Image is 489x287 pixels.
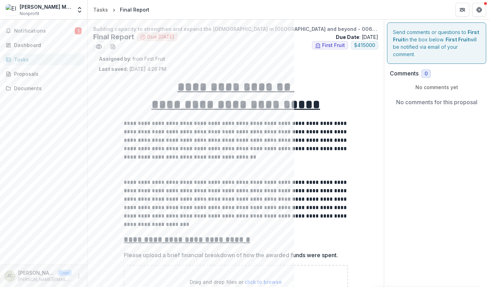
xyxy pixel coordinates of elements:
[396,98,477,106] p: No comments for this proposal
[93,6,108,13] div: Tasks
[90,5,152,15] nav: breadcrumb
[99,66,128,72] strong: Last saved:
[93,33,134,41] h2: Final Report
[425,71,428,77] span: 0
[20,11,39,17] span: Nonprofit
[3,68,84,80] a: Proposals
[6,4,17,15] img: Elam Ministries
[99,56,130,62] strong: Assigned by
[90,5,111,15] a: Tasks
[14,70,79,78] div: Proposals
[336,33,378,41] p: : [DATE]
[18,276,72,283] p: [PERSON_NAME][EMAIL_ADDRESS][PERSON_NAME][DOMAIN_NAME]
[147,34,174,40] span: Due [DATE]
[7,274,13,278] div: Joe Connor
[3,54,84,65] a: Tasks
[120,6,149,13] div: Final Report
[99,65,166,73] p: [DATE] 4:26 PM
[190,278,282,286] p: Drag and drop files or
[354,42,375,48] span: $ 415000
[390,70,419,77] h2: Comments
[3,25,84,36] button: Notifications1
[75,272,83,280] button: More
[75,3,84,17] button: Open entity switcher
[390,84,483,91] p: No comments yet
[14,28,75,34] span: Notifications
[14,41,79,49] div: Dashboard
[14,85,79,92] div: Documents
[75,27,82,34] span: 1
[99,55,373,62] p: : from First Fruit
[18,269,55,276] p: [PERSON_NAME]
[20,3,72,11] div: [PERSON_NAME] Ministries
[455,3,469,17] button: Partners
[446,36,470,42] strong: First Fruit
[124,251,338,259] p: Please upload a brief financial breakdown of how the awarded funds were spent.
[14,56,79,63] div: Tasks
[322,42,345,48] span: First Fruit
[107,41,118,52] button: download-word-button
[57,270,72,276] p: User
[245,279,282,285] span: click to browse
[336,34,359,40] strong: Due Date
[3,82,84,94] a: Documents
[93,41,104,52] button: Preview a0e4bfc5-2adc-47e6-a9cd-9a498eda7e57.pdf
[387,22,486,64] div: Send comments or questions to in the box below. will be notified via email of your comment.
[3,39,84,51] a: Dashboard
[472,3,486,17] button: Get Help
[93,25,378,33] p: Building capacity to strengthen and expand the [DEMOGRAPHIC_DATA] in [GEOGRAPHIC_DATA] and beyond...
